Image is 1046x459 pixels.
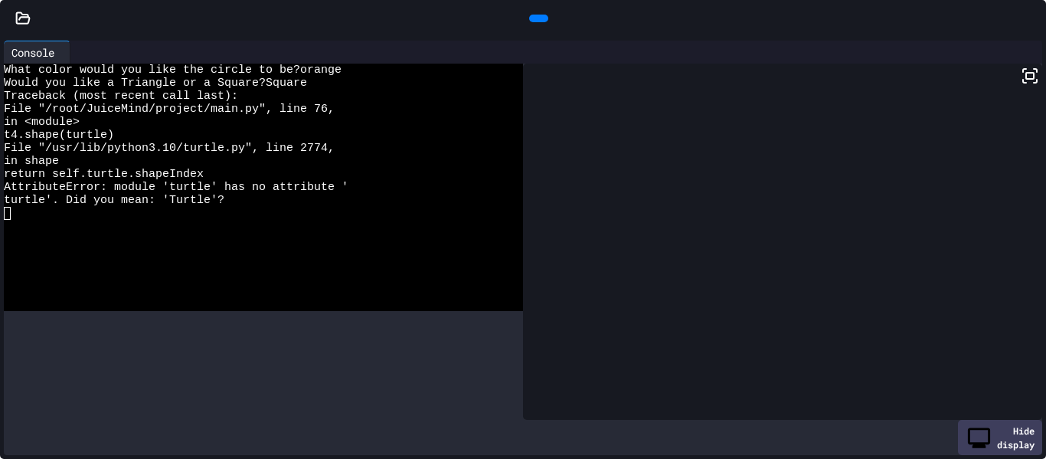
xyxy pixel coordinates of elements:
span: File "/usr/lib/python3.10/turtle.py", line 2774, [4,142,335,155]
span: turtle'. Did you mean: 'Turtle'? [4,194,224,207]
span: Traceback (most recent call last): [4,90,238,103]
span: return self.turtle.shapeIndex [4,168,204,181]
span: What color would you like the circle to be?orange [4,64,342,77]
span: Would you like a Triangle or a Square?Square [4,77,307,90]
span: File "/root/JuiceMind/project/main.py", line 76, [4,103,335,116]
span: t4.shape(turtle) [4,129,114,142]
span: AttributeError: module 'turtle' has no attribute ' [4,181,348,194]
